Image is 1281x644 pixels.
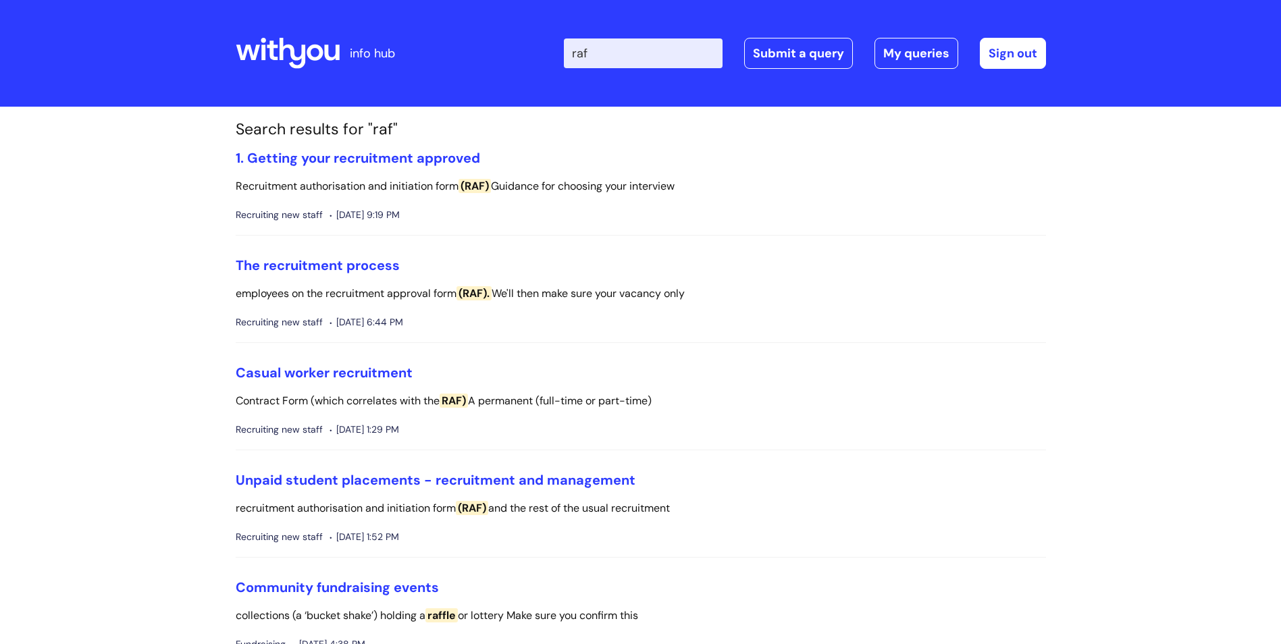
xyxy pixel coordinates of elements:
span: (RAF). [456,286,492,300]
span: [DATE] 9:19 PM [330,207,400,223]
a: Submit a query [744,38,853,69]
a: Unpaid student placements - recruitment and management [236,471,635,489]
span: [DATE] 1:52 PM [330,529,399,545]
a: My queries [874,38,958,69]
a: The recruitment process [236,257,400,274]
p: info hub [350,43,395,64]
span: Recruiting new staff [236,421,323,438]
p: employees on the recruitment approval form We'll then make sure your vacancy only [236,284,1046,304]
span: RAF) [440,394,468,408]
p: recruitment authorisation and initiation form and the rest of the usual recruitment [236,499,1046,518]
p: Contract Form (which correlates with the A permanent (full-time or part-time) [236,392,1046,411]
div: | - [564,38,1046,69]
a: 1. Getting your recruitment approved [236,149,480,167]
span: Recruiting new staff [236,207,323,223]
span: Recruiting new staff [236,314,323,331]
span: Recruiting new staff [236,529,323,545]
p: Recruitment authorisation and initiation form Guidance for choosing your interview [236,177,1046,196]
a: Casual worker recruitment [236,364,413,381]
span: (RAF) [459,179,491,193]
h1: Search results for "raf" [236,120,1046,139]
a: Sign out [980,38,1046,69]
span: raffle [425,608,458,622]
input: Search [564,38,723,68]
span: [DATE] 6:44 PM [330,314,403,331]
span: (RAF) [456,501,488,515]
a: Community fundraising events [236,579,439,596]
span: [DATE] 1:29 PM [330,421,399,438]
p: collections (a ‘bucket shake’) holding a or lottery Make sure you confirm this [236,606,1046,626]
